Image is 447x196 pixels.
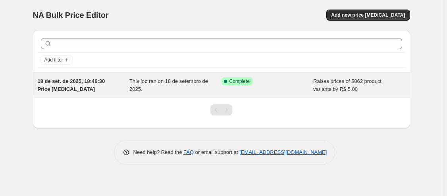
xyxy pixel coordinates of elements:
span: 18 de set. de 2025, 18:46:30 Price [MEDICAL_DATA] [38,78,105,92]
span: or email support at [194,149,239,155]
span: Need help? Read the [133,149,184,155]
nav: Pagination [210,104,232,115]
button: Add filter [41,55,73,65]
span: Add filter [44,57,63,63]
span: Add new price [MEDICAL_DATA] [331,12,405,18]
span: NA Bulk Price Editor [33,11,109,19]
a: [EMAIL_ADDRESS][DOMAIN_NAME] [239,149,327,155]
span: This job ran on 18 de setembro de 2025. [129,78,208,92]
button: Add new price [MEDICAL_DATA] [326,10,410,21]
span: Complete [229,78,250,85]
a: FAQ [183,149,194,155]
span: Raises prices of 5862 product variants by R$ 5.00 [313,78,381,92]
